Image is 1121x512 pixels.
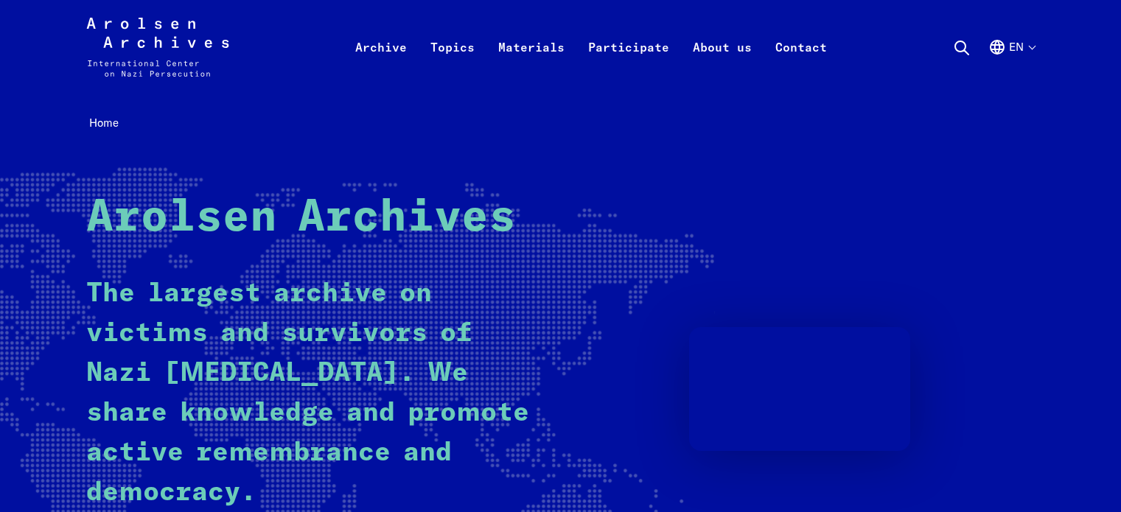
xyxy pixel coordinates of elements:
a: Participate [576,35,681,94]
button: English, language selection [988,38,1035,91]
a: Topics [419,35,486,94]
span: Home [89,116,119,130]
strong: Arolsen Archives [86,196,516,240]
a: About us [681,35,764,94]
a: Contact [764,35,839,94]
a: Materials [486,35,576,94]
a: Archive [343,35,419,94]
nav: Breadcrumb [86,112,1036,135]
nav: Primary [343,18,839,77]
